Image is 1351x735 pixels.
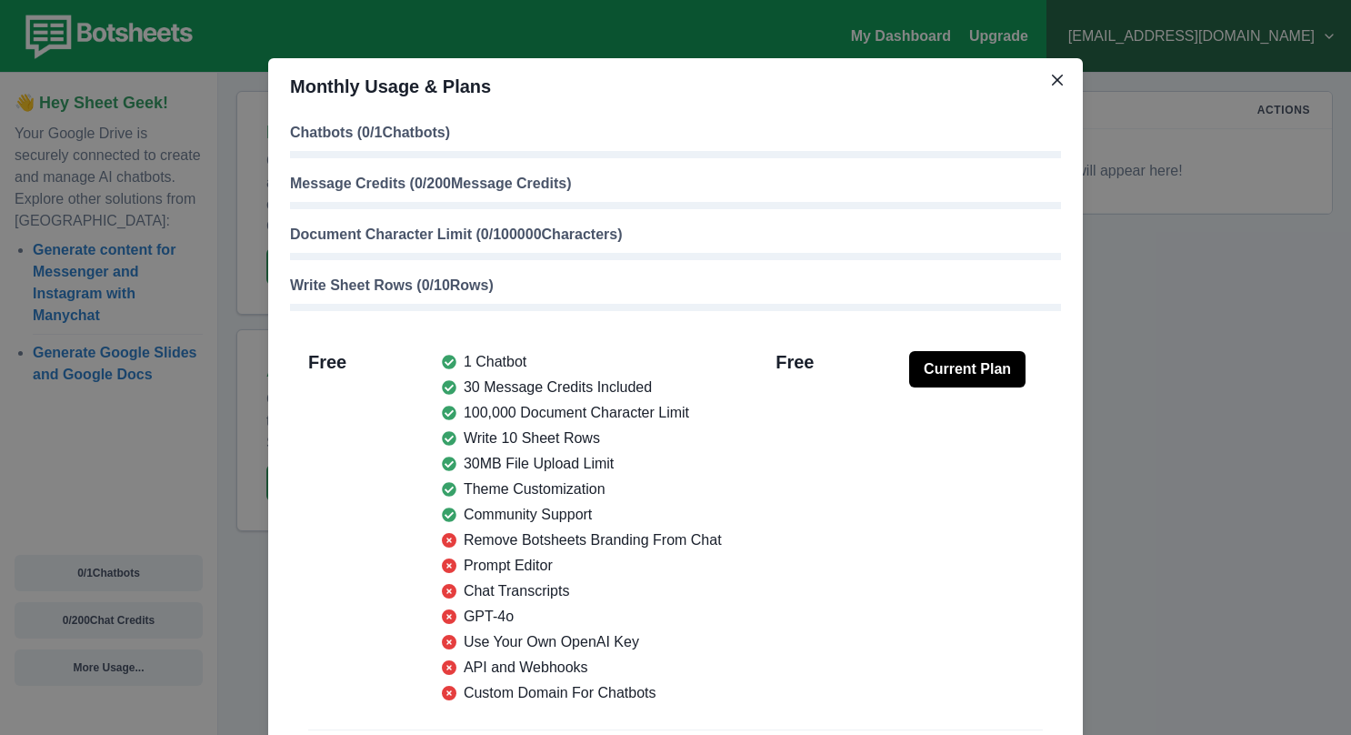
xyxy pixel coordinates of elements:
[776,351,814,704] h2: Free
[442,580,722,602] li: Chat Transcripts
[442,657,722,679] li: API and Webhooks
[290,224,1061,246] p: Document Character Limit ( 0 / 100000 Characters)
[442,504,722,526] li: Community Support
[909,351,1026,388] button: Current Plan
[442,529,722,551] li: Remove Botsheets Branding From Chat
[290,275,1061,297] p: Write Sheet Rows ( 0 / 10 Rows)
[442,351,722,373] li: 1 Chatbot
[1043,65,1072,95] button: Close
[442,631,722,653] li: Use Your Own OpenAI Key
[442,606,722,628] li: GPT-4o
[442,478,722,500] li: Theme Customization
[442,555,722,577] li: Prompt Editor
[442,428,722,449] li: Write 10 Sheet Rows
[442,402,722,424] li: 100,000 Document Character Limit
[308,351,346,704] h2: Free
[442,377,722,398] li: 30 Message Credits Included
[442,453,722,475] li: 30MB File Upload Limit
[442,682,722,704] li: Custom Domain For Chatbots
[290,173,1061,195] p: Message Credits ( 0 / 200 Message Credits)
[268,58,1083,115] header: Monthly Usage & Plans
[290,122,1061,144] p: Chatbots ( 0 / 1 Chatbots)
